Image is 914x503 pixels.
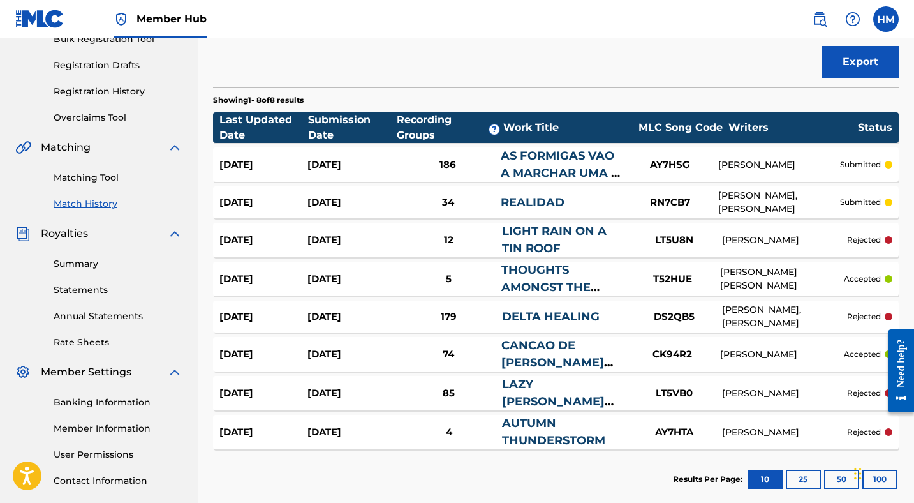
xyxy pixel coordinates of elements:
div: 34 [395,195,501,210]
div: [PERSON_NAME] [720,348,844,361]
div: [DATE] [219,233,307,248]
span: ? [489,124,499,135]
a: Registration History [54,85,182,98]
div: [DATE] [219,347,307,362]
img: MLC Logo [15,10,64,28]
a: LAZY [PERSON_NAME] WILL YOU GET UP [502,377,609,426]
div: 179 [396,310,502,324]
a: DELTA HEALING [502,310,600,324]
div: [DATE] [219,195,307,210]
a: CANCAO DE [PERSON_NAME] PARA A BABY BAY [501,338,612,387]
img: expand [167,226,182,241]
div: [PERSON_NAME] [722,387,847,400]
button: Export [822,46,899,78]
a: THOUGHTS AMONGST THE [DEMOGRAPHIC_DATA] [501,263,644,312]
a: Banking Information [54,396,182,409]
a: Summary [54,257,182,271]
p: submitted [840,159,881,170]
iframe: Chat Widget [850,442,914,503]
div: [DATE] [307,310,395,324]
a: Overclaims Tool [54,111,182,124]
span: Member Hub [136,11,207,26]
div: [DATE] [307,195,395,210]
img: help [845,11,860,27]
span: Matching [41,140,91,155]
p: rejected [847,311,881,322]
img: Member Settings [15,364,31,380]
div: Drag [854,454,862,493]
div: [DATE] [219,386,307,401]
div: 186 [395,158,501,172]
a: REALIDAD [501,195,564,209]
div: [PERSON_NAME], [PERSON_NAME] [718,189,840,216]
div: 5 [395,272,501,287]
p: accepted [844,349,881,360]
div: RN7CB7 [623,195,718,210]
div: [DATE] [307,347,395,362]
a: Matching Tool [54,171,182,184]
div: AY7HSG [623,158,718,172]
a: Annual Statements [54,310,182,323]
img: search [812,11,827,27]
a: Registration Drafts [54,59,182,72]
div: [PERSON_NAME] [722,426,847,439]
span: Member Settings [41,364,131,380]
a: User Permissions [54,448,182,462]
div: Submission Date [308,112,397,143]
div: MLC Song Code [633,120,728,135]
div: [DATE] [307,272,395,287]
div: T52HUE [624,272,720,287]
a: LIGHT RAIN ON A TIN ROOF [502,224,607,255]
a: Statements [54,283,182,297]
div: [PERSON_NAME], [PERSON_NAME] [722,303,847,330]
a: AUTUMN THUNDERSTORM [502,416,605,447]
div: [PERSON_NAME] [718,158,840,172]
a: Match History [54,197,182,211]
div: 74 [395,347,501,362]
div: CK94R2 [624,347,720,362]
iframe: Resource Center [878,320,914,423]
div: User Menu [873,6,899,32]
a: Contact Information [54,474,182,488]
div: [PERSON_NAME] [PERSON_NAME] [720,266,844,292]
div: [DATE] [219,310,307,324]
img: Top Rightsholder [114,11,129,27]
button: 10 [748,470,783,489]
p: submitted [840,197,881,208]
a: Member Information [54,422,182,435]
p: accepted [844,273,881,285]
div: 4 [396,425,502,440]
div: AY7HTA [626,425,722,440]
div: [DATE] [219,272,307,287]
p: rejected [847,387,881,399]
div: 85 [396,386,502,401]
div: DS2QB5 [626,310,722,324]
img: expand [167,364,182,380]
p: rejected [847,234,881,246]
div: Status [858,120,892,135]
div: LT5VB0 [626,386,722,401]
a: Rate Sheets [54,336,182,349]
a: Bulk Registration Tool [54,33,182,46]
img: Matching [15,140,31,155]
button: 50 [824,470,859,489]
p: Showing 1 - 8 of 8 results [213,94,304,106]
div: Work Title [503,120,633,135]
button: 25 [786,470,821,489]
div: [PERSON_NAME] [722,234,847,247]
div: [DATE] [219,158,307,172]
a: AS FORMIGAS VAO A MARCHAR UMA A UMA NA HORA DE DORMIR [501,149,620,214]
div: 12 [396,233,502,248]
div: LT5U8N [626,233,722,248]
img: Royalties [15,226,31,241]
p: Results Per Page: [673,474,746,485]
a: Public Search [807,6,832,32]
div: [DATE] [307,425,395,440]
div: Recording Groups [397,112,503,143]
div: Help [840,6,866,32]
div: [DATE] [307,386,395,401]
img: expand [167,140,182,155]
div: [DATE] [307,158,395,172]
